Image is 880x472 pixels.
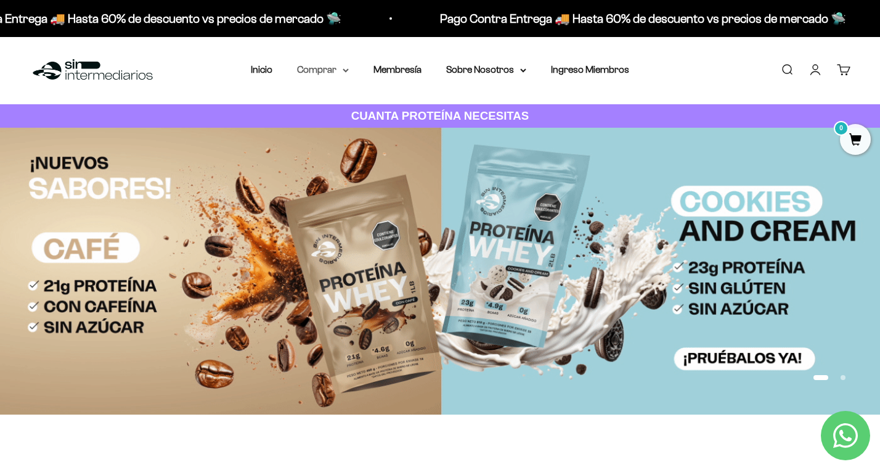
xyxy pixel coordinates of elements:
[297,62,349,78] summary: Comprar
[438,9,844,28] p: Pago Contra Entrega 🚚 Hasta 60% de descuento vs precios de mercado 🛸
[551,64,629,75] a: Ingreso Miembros
[840,134,871,147] a: 0
[446,62,526,78] summary: Sobre Nosotros
[251,64,272,75] a: Inicio
[351,109,529,122] strong: CUANTA PROTEÍNA NECESITAS
[834,121,849,136] mark: 0
[373,64,422,75] a: Membresía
